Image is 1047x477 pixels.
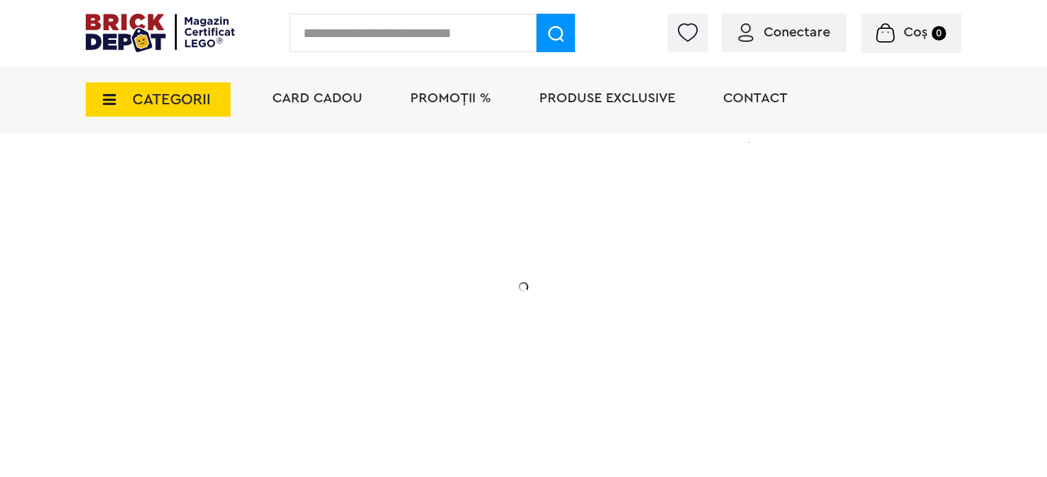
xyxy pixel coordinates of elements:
span: Coș [904,25,928,39]
small: 0 [932,26,946,40]
div: Află detalii [183,360,458,377]
span: Conectare [764,25,830,39]
a: PROMOȚII % [410,91,491,105]
a: Contact [723,91,788,105]
a: Card Cadou [272,91,362,105]
a: Conectare [738,25,830,39]
h2: Seria de sărbători: Fantomă luminoasă. Promoția este valabilă în perioada [DATE] - [DATE]. [183,271,458,329]
h1: Cadou VIP 40772 [183,208,458,257]
span: CATEGORII [132,92,211,107]
a: Produse exclusive [539,91,675,105]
